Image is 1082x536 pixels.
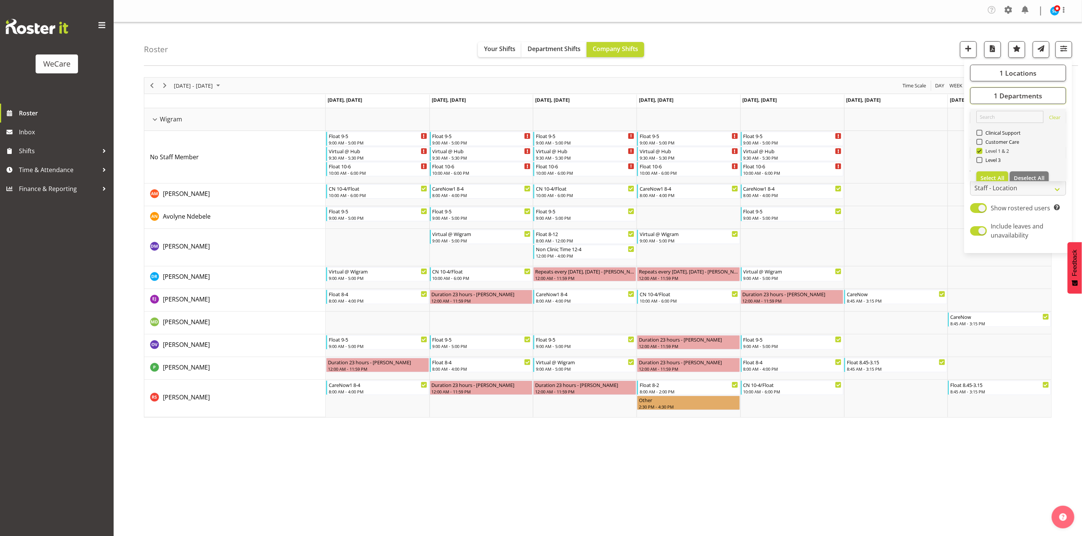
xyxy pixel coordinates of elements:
[844,358,947,372] div: Pooja Prabhu"s event - Float 8.45-3.15 Begin From Saturday, September 13, 2025 at 8:45:00 AM GMT+...
[326,184,429,199] div: Ashley Mendoza"s event - CN 10-4/Float Begin From Monday, September 8, 2025 at 10:00:00 AM GMT+12...
[430,230,533,244] div: Deepti Mahajan"s event - Virtual @ Wigram Begin From Tuesday, September 9, 2025 at 9:00:00 AM GMT...
[163,393,210,402] a: [PERSON_NAME]
[533,147,636,161] div: No Staff Member"s event - Virtual @ Hub Begin From Wednesday, September 10, 2025 at 9:30:00 AM GM...
[1068,242,1082,294] button: Feedback - Show survey
[1049,114,1060,123] a: Clear
[329,388,427,395] div: 8:00 AM - 4:00 PM
[536,207,634,215] div: Float 9-5
[329,298,427,304] div: 8:00 AM - 4:00 PM
[430,184,533,199] div: Ashley Mendoza"s event - CareNow1 8-4 Begin From Tuesday, September 9, 2025 at 8:00:00 AM GMT+12:...
[329,155,427,161] div: 9:30 AM - 5:30 PM
[147,81,157,90] button: Previous
[163,340,210,349] span: [PERSON_NAME]
[637,184,740,199] div: Ashley Mendoza"s event - CareNow1 8-4 Begin From Thursday, September 11, 2025 at 8:00:00 AM GMT+1...
[640,132,738,140] div: Float 9-5
[536,147,634,155] div: Virtual @ Hub
[640,230,738,238] div: Virtual @ Wigram
[160,115,182,124] span: Wigram
[637,147,740,161] div: No Staff Member"s event - Virtual @ Hub Begin From Thursday, September 11, 2025 at 9:30:00 AM GMT...
[640,298,738,304] div: 10:00 AM - 6:00 PM
[144,334,326,357] td: Olive Vermazen resource
[535,275,634,281] div: 12:00 AM - 11:59 PM
[478,42,521,57] button: Your Shifts
[144,266,326,289] td: Deepti Raturi resource
[144,380,326,417] td: Rhianne Sharples resource
[640,170,738,176] div: 10:00 AM - 6:00 PM
[536,298,634,304] div: 8:00 AM - 4:00 PM
[743,275,842,281] div: 9:00 AM - 5:00 PM
[432,230,531,238] div: Virtual @ Wigram
[163,189,210,198] a: [PERSON_NAME]
[587,42,644,57] button: Company Shifts
[536,155,634,161] div: 9:30 AM - 5:30 PM
[432,381,531,388] div: Duration 23 hours - [PERSON_NAME]
[432,336,531,343] div: Float 9-5
[743,336,842,343] div: Float 9-5
[329,336,427,343] div: Float 9-5
[430,358,533,372] div: Pooja Prabhu"s event - Float 8-4 Begin From Tuesday, September 9, 2025 at 8:00:00 AM GMT+12:00 En...
[639,336,738,343] div: Duration 23 hours - [PERSON_NAME]
[329,343,427,349] div: 9:00 AM - 5:00 PM
[536,132,634,140] div: Float 9-5
[430,132,533,146] div: No Staff Member"s event - Float 9-5 Begin From Tuesday, September 9, 2025 at 9:00:00 AM GMT+12:00...
[743,388,842,395] div: 10:00 AM - 6:00 PM
[639,396,738,404] div: Other
[743,298,842,304] div: 12:00 AM - 11:59 PM
[743,381,842,388] div: CN 10-4/Float
[639,275,738,281] div: 12:00 AM - 11:59 PM
[432,298,531,304] div: 12:00 AM - 11:59 PM
[640,381,738,388] div: Float 8-2
[982,130,1021,136] span: Clinical Support
[329,290,427,298] div: Float 8-4
[6,19,68,34] img: Rosterit website logo
[163,190,210,198] span: [PERSON_NAME]
[173,81,223,90] button: September 08 - 14, 2025
[430,335,533,350] div: Olive Vermazen"s event - Float 9-5 Begin From Tuesday, September 9, 2025 at 9:00:00 AM GMT+12:00 ...
[163,242,210,250] span: [PERSON_NAME]
[163,295,210,304] a: [PERSON_NAME]
[163,363,210,371] span: [PERSON_NAME]
[976,171,1009,185] button: Select All
[484,45,515,53] span: Your Shifts
[743,147,842,155] div: Virtual @ Hub
[163,318,210,326] span: [PERSON_NAME]
[536,336,634,343] div: Float 9-5
[970,87,1066,104] button: 1 Departments
[163,212,211,221] a: Avolyne Ndebele
[960,41,977,58] button: Add a new shift
[326,132,429,146] div: No Staff Member"s event - Float 9-5 Begin From Monday, September 8, 2025 at 9:00:00 AM GMT+12:00 ...
[533,290,636,304] div: Ella Jarvis"s event - CareNow1 8-4 Begin From Wednesday, September 10, 2025 at 8:00:00 AM GMT+12:...
[639,404,738,410] div: 2:30 PM - 4:30 PM
[432,132,531,140] div: Float 9-5
[150,152,199,162] a: No Staff Member
[173,81,214,90] span: [DATE] - [DATE]
[741,290,844,304] div: Ella Jarvis"s event - Duration 23 hours - Ella Jarvis Begin From Friday, September 12, 2025 at 12...
[144,289,326,312] td: Ella Jarvis resource
[432,96,466,103] span: [DATE], [DATE]
[1033,41,1049,58] button: Send a list of all shifts for the selected filtered period to all rostered employees.
[144,312,326,334] td: Marie-Claire Dickson-Bakker resource
[19,126,110,138] span: Inbox
[326,381,429,395] div: Rhianne Sharples"s event - CareNow1 8-4 Begin From Monday, September 8, 2025 at 8:00:00 AM GMT+12...
[432,155,531,161] div: 9:30 AM - 5:30 PM
[948,81,964,90] button: Timeline Week
[536,245,634,253] div: Non Clinic Time 12-4
[329,207,427,215] div: Float 9-5
[432,358,531,366] div: Float 8-4
[536,290,634,298] div: CareNow1 8-4
[948,312,1051,327] div: Marie-Claire Dickson-Bakker"s event - CareNow Begin From Sunday, September 14, 2025 at 8:45:00 AM...
[639,366,738,372] div: 12:00 AM - 11:59 PM
[432,267,531,275] div: CN 10-4/Float
[1059,513,1067,521] img: help-xxl-2.png
[741,184,844,199] div: Ashley Mendoza"s event - CareNow1 8-4 Begin From Friday, September 12, 2025 at 8:00:00 AM GMT+12:...
[982,157,1001,163] span: Level 3
[19,164,98,176] span: Time & Attendance
[326,267,429,281] div: Deepti Raturi"s event - Virtual @ Wigram Begin From Monday, September 8, 2025 at 9:00:00 AM GMT+1...
[741,147,844,161] div: No Staff Member"s event - Virtual @ Hub Begin From Friday, September 12, 2025 at 9:30:00 AM GMT+1...
[847,358,945,366] div: Float 8.45-3.15
[163,340,210,349] a: [PERSON_NAME]
[326,108,1051,417] table: Timeline Week of September 8, 2025
[432,207,531,215] div: Float 9-5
